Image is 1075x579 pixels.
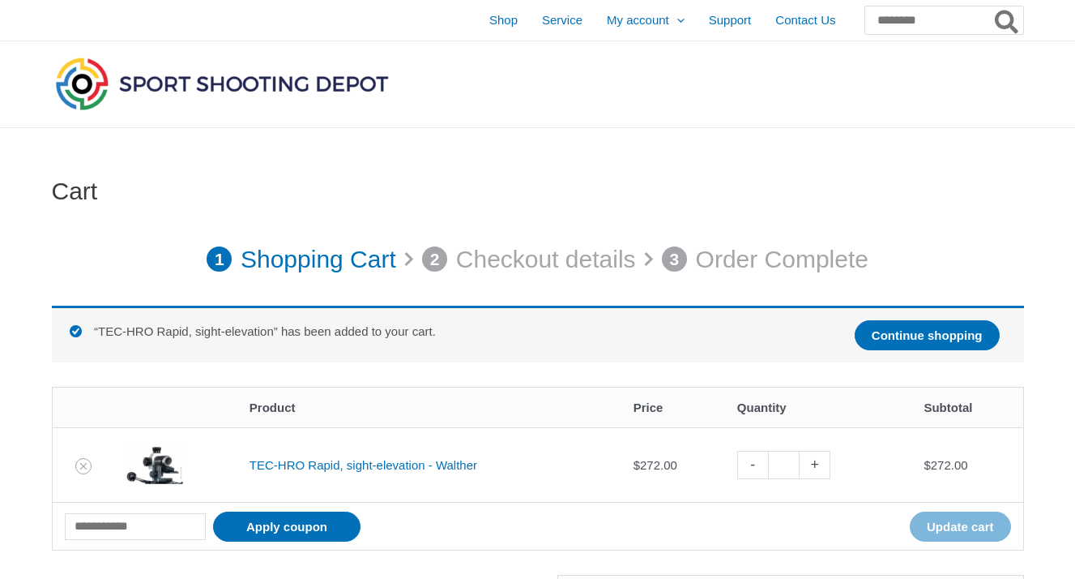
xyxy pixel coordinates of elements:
[126,437,183,494] img: TEC-HRO Rapid
[422,247,448,272] span: 2
[52,306,1024,362] div: “TEC-HRO Rapid, sight-elevation” has been added to your cart.
[737,451,768,479] a: -
[456,237,636,282] p: Checkout details
[621,388,725,427] th: Price
[768,451,800,479] input: Product quantity
[250,458,477,472] a: TEC-HRO Rapid, sight-elevation - Walther
[237,388,621,427] th: Product
[213,512,360,542] button: Apply coupon
[52,177,1024,206] h1: Cart
[207,237,396,282] a: 1 Shopping Cart
[241,237,396,282] p: Shopping Cart
[633,458,677,472] bdi: 272.00
[633,458,640,472] span: $
[992,6,1023,34] button: Search
[75,458,92,474] a: Remove TEC-HRO Rapid, sight-elevation - Walther from cart
[911,388,1022,427] th: Subtotal
[422,237,636,282] a: 2 Checkout details
[910,512,1011,542] button: Update cart
[924,458,967,472] bdi: 272.00
[855,320,1000,350] a: Continue shopping
[800,451,830,479] a: +
[52,54,392,114] img: Sport Shooting Depot
[725,388,912,427] th: Quantity
[924,458,930,472] span: $
[207,247,232,272] span: 1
